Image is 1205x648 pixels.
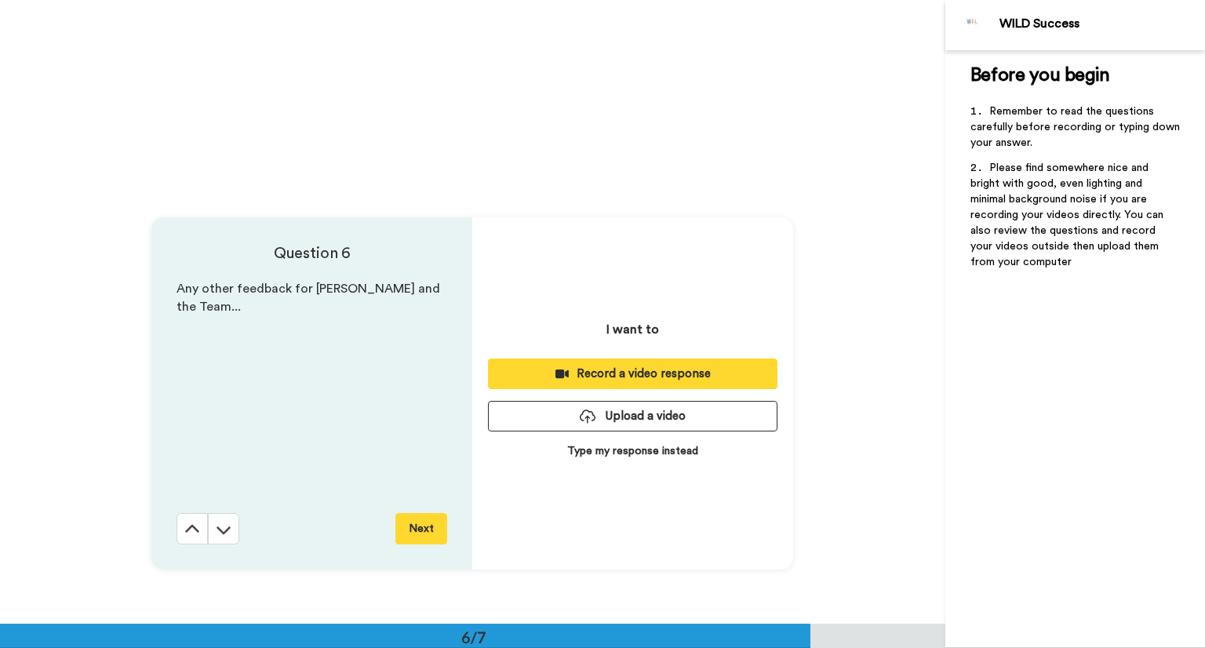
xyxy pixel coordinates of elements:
[395,513,447,544] button: Next
[970,66,1109,85] span: Before you begin
[970,162,1167,268] span: Please find somewhere nice and bright with good, even lighting and minimal background noise if yo...
[436,626,511,648] div: 6/7
[177,242,447,264] h4: Question 6
[999,16,1204,31] div: WILD Success
[954,6,992,44] img: Profile Image
[177,282,443,313] span: Any other feedback for [PERSON_NAME] and the Team...
[501,366,765,382] div: Record a video response
[567,443,698,459] p: Type my response instead
[606,320,659,339] p: I want to
[488,359,777,389] button: Record a video response
[488,401,777,431] button: Upload a video
[970,106,1183,148] span: Remember to read the questions carefully before recording or typing down your answer.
